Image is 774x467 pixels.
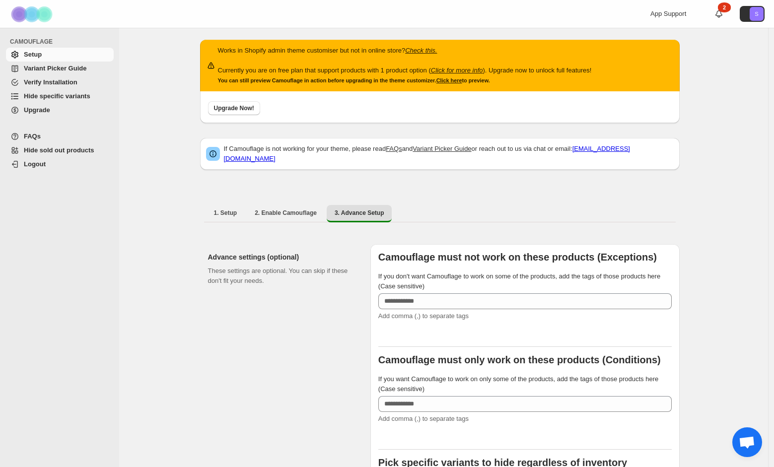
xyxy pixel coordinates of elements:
[8,0,58,28] img: Camouflage
[24,106,50,114] span: Upgrade
[750,7,764,21] span: Avatar with initials S
[714,9,724,19] a: 2
[740,6,765,22] button: Avatar with initials S
[386,145,402,152] a: FAQs
[436,77,462,83] a: Click here
[378,272,660,290] span: If you don't want Camouflage to work on some of the products, add the tags of those products here...
[6,48,114,62] a: Setup
[224,144,674,164] p: If Camouflage is not working for your theme, please read and or reach out to us via chat or email:
[6,157,114,171] a: Logout
[378,415,469,422] span: Add comma (,) to separate tags
[6,130,114,143] a: FAQs
[218,66,592,75] p: Currently you are on free plan that support products with 1 product option ( ). Upgrade now to un...
[378,252,657,263] b: Camouflage must not work on these products (Exceptions)
[24,160,46,168] span: Logout
[10,38,114,46] span: CAMOUFLAGE
[208,266,354,286] p: These settings are optional. You can skip if these don't fit your needs.
[24,146,94,154] span: Hide sold out products
[6,143,114,157] a: Hide sold out products
[24,133,41,140] span: FAQs
[650,10,686,17] span: App Support
[6,89,114,103] a: Hide specific variants
[405,47,437,54] a: Check this.
[24,51,42,58] span: Setup
[6,62,114,75] a: Variant Picker Guide
[413,145,471,152] a: Variant Picker Guide
[214,104,254,112] span: Upgrade Now!
[6,103,114,117] a: Upgrade
[24,78,77,86] span: Verify Installation
[214,209,237,217] span: 1. Setup
[755,11,758,17] text: S
[218,46,592,56] p: Works in Shopify admin theme customiser but not in online store?
[732,427,762,457] a: Open chat
[24,65,86,72] span: Variant Picker Guide
[24,92,90,100] span: Hide specific variants
[208,101,260,115] button: Upgrade Now!
[378,354,661,365] b: Camouflage must only work on these products (Conditions)
[378,375,658,393] span: If you want Camouflage to work on only some of the products, add the tags of those products here ...
[431,67,483,74] a: Click for more info
[378,312,469,320] span: Add comma (,) to separate tags
[335,209,384,217] span: 3. Advance Setup
[718,2,731,12] div: 2
[255,209,317,217] span: 2. Enable Camouflage
[6,75,114,89] a: Verify Installation
[218,77,490,83] small: You can still preview Camouflage in action before upgrading in the theme customizer. to preview.
[208,252,354,262] h2: Advance settings (optional)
